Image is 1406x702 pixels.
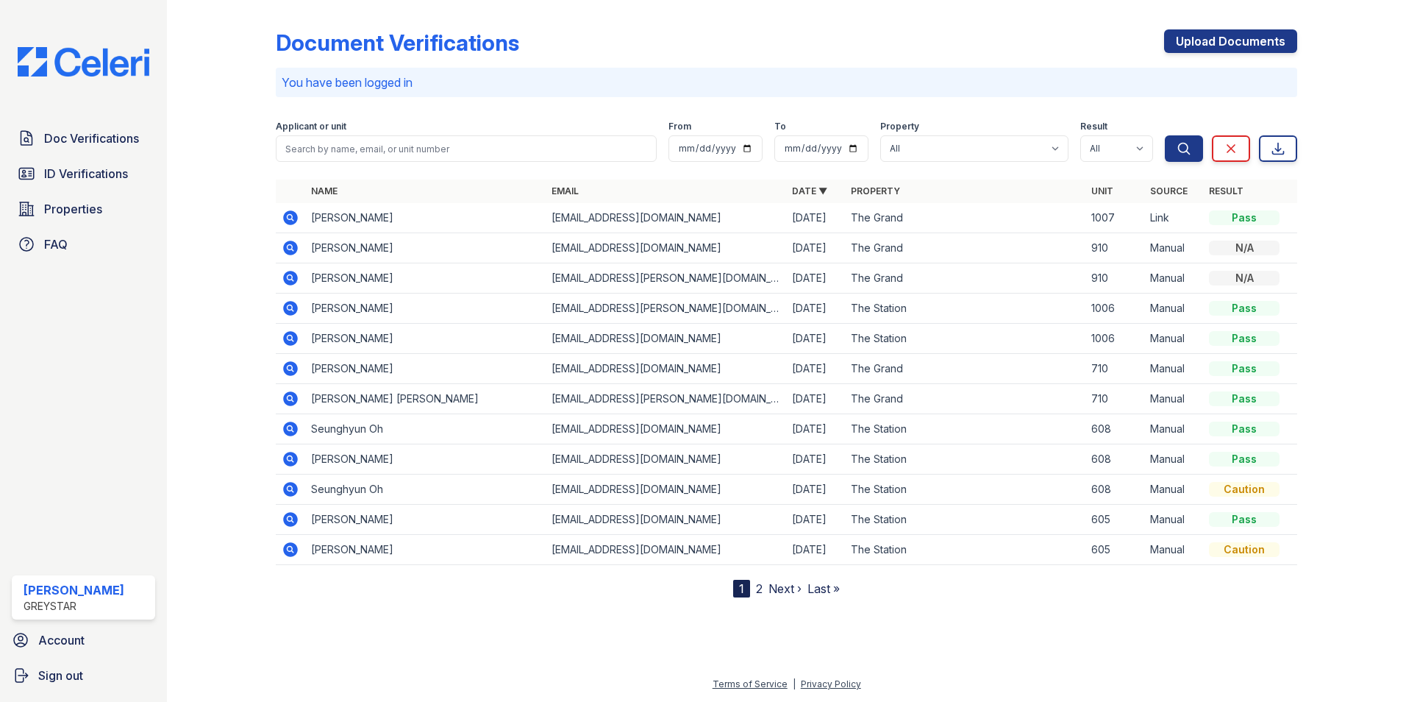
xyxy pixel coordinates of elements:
[546,384,786,414] td: [EMAIL_ADDRESS][PERSON_NAME][DOMAIN_NAME]
[756,581,763,596] a: 2
[786,324,845,354] td: [DATE]
[1091,185,1113,196] a: Unit
[24,581,124,599] div: [PERSON_NAME]
[1085,444,1144,475] td: 608
[12,159,155,188] a: ID Verifications
[305,294,546,324] td: [PERSON_NAME]
[38,667,83,684] span: Sign out
[12,230,155,259] a: FAQ
[1144,414,1203,444] td: Manual
[546,505,786,535] td: [EMAIL_ADDRESS][DOMAIN_NAME]
[305,233,546,263] td: [PERSON_NAME]
[1085,384,1144,414] td: 710
[1164,29,1297,53] a: Upload Documents
[1209,422,1280,436] div: Pass
[44,235,68,253] span: FAQ
[44,165,128,182] span: ID Verifications
[1144,294,1203,324] td: Manual
[851,185,900,196] a: Property
[793,678,796,689] div: |
[1209,241,1280,255] div: N/A
[24,599,124,614] div: Greystar
[305,384,546,414] td: [PERSON_NAME] [PERSON_NAME]
[546,294,786,324] td: [EMAIL_ADDRESS][PERSON_NAME][DOMAIN_NAME]
[276,121,346,132] label: Applicant or unit
[6,661,161,690] a: Sign out
[845,354,1085,384] td: The Grand
[311,185,338,196] a: Name
[1144,505,1203,535] td: Manual
[282,74,1291,91] p: You have been logged in
[1209,210,1280,225] div: Pass
[1209,331,1280,346] div: Pass
[44,130,139,147] span: Doc Verifications
[786,535,845,565] td: [DATE]
[305,354,546,384] td: [PERSON_NAME]
[1209,512,1280,527] div: Pass
[845,505,1085,535] td: The Station
[276,29,519,56] div: Document Verifications
[1209,271,1280,286] div: N/A
[12,124,155,153] a: Doc Verifications
[1209,361,1280,376] div: Pass
[1085,475,1144,505] td: 608
[1080,121,1107,132] label: Result
[786,233,845,263] td: [DATE]
[44,200,102,218] span: Properties
[845,414,1085,444] td: The Station
[786,384,845,414] td: [DATE]
[6,625,161,655] a: Account
[786,475,845,505] td: [DATE]
[845,475,1085,505] td: The Station
[546,475,786,505] td: [EMAIL_ADDRESS][DOMAIN_NAME]
[305,263,546,294] td: [PERSON_NAME]
[1144,324,1203,354] td: Manual
[1085,324,1144,354] td: 1006
[845,444,1085,475] td: The Station
[845,294,1085,324] td: The Station
[733,580,750,598] div: 1
[546,233,786,263] td: [EMAIL_ADDRESS][DOMAIN_NAME]
[552,185,579,196] a: Email
[786,444,845,475] td: [DATE]
[546,324,786,354] td: [EMAIL_ADDRESS][DOMAIN_NAME]
[1085,263,1144,294] td: 910
[845,324,1085,354] td: The Station
[845,203,1085,233] td: The Grand
[1209,542,1280,557] div: Caution
[546,203,786,233] td: [EMAIL_ADDRESS][DOMAIN_NAME]
[6,47,161,77] img: CE_Logo_Blue-a8612792a0a2168367f1c8372b55b34899dd931a85d93a1a3d3e32e68fde9ad4.png
[1144,233,1203,263] td: Manual
[1209,452,1280,467] div: Pass
[1085,535,1144,565] td: 605
[1209,301,1280,316] div: Pass
[845,535,1085,565] td: The Station
[1085,505,1144,535] td: 605
[1150,185,1188,196] a: Source
[1085,294,1144,324] td: 1006
[845,384,1085,414] td: The Grand
[845,233,1085,263] td: The Grand
[1209,185,1243,196] a: Result
[668,121,691,132] label: From
[1144,535,1203,565] td: Manual
[786,294,845,324] td: [DATE]
[305,475,546,505] td: Seunghyun Oh
[786,414,845,444] td: [DATE]
[276,135,657,162] input: Search by name, email, or unit number
[305,535,546,565] td: [PERSON_NAME]
[305,505,546,535] td: [PERSON_NAME]
[546,444,786,475] td: [EMAIL_ADDRESS][DOMAIN_NAME]
[1144,263,1203,294] td: Manual
[1209,391,1280,406] div: Pass
[305,324,546,354] td: [PERSON_NAME]
[786,203,845,233] td: [DATE]
[1144,444,1203,475] td: Manual
[305,414,546,444] td: Seunghyun Oh
[1085,354,1144,384] td: 710
[305,444,546,475] td: [PERSON_NAME]
[774,121,786,132] label: To
[807,581,840,596] a: Last »
[1085,414,1144,444] td: 608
